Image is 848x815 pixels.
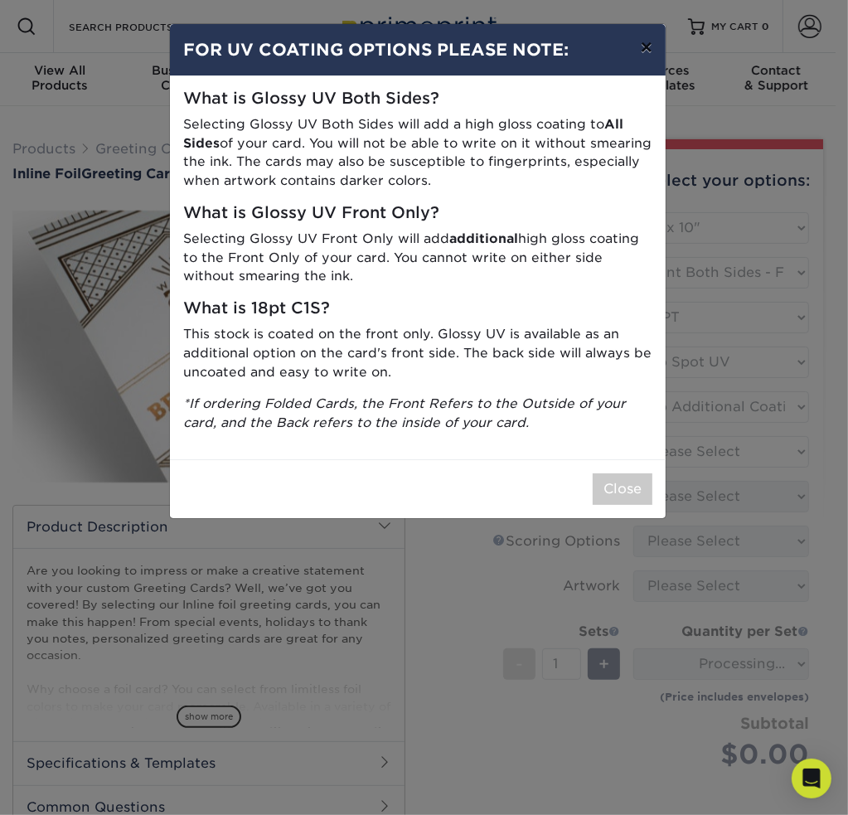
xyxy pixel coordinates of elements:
[593,473,652,505] button: Close
[183,37,652,62] h4: FOR UV COATING OPTIONS PLEASE NOTE:
[183,115,652,191] p: Selecting Glossy UV Both Sides will add a high gloss coating to of your card. You will not be abl...
[183,395,626,430] i: *If ordering Folded Cards, the Front Refers to the Outside of your card, and the Back refers to t...
[628,24,666,70] button: ×
[183,299,652,318] h5: What is 18pt C1S?
[183,204,652,223] h5: What is Glossy UV Front Only?
[183,116,623,151] strong: All Sides
[792,759,831,798] div: Open Intercom Messenger
[183,90,652,109] h5: What is Glossy UV Both Sides?
[183,230,652,286] p: Selecting Glossy UV Front Only will add high gloss coating to the Front Only of your card. You ca...
[449,230,518,246] strong: additional
[183,325,652,381] p: This stock is coated on the front only. Glossy UV is available as an additional option on the car...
